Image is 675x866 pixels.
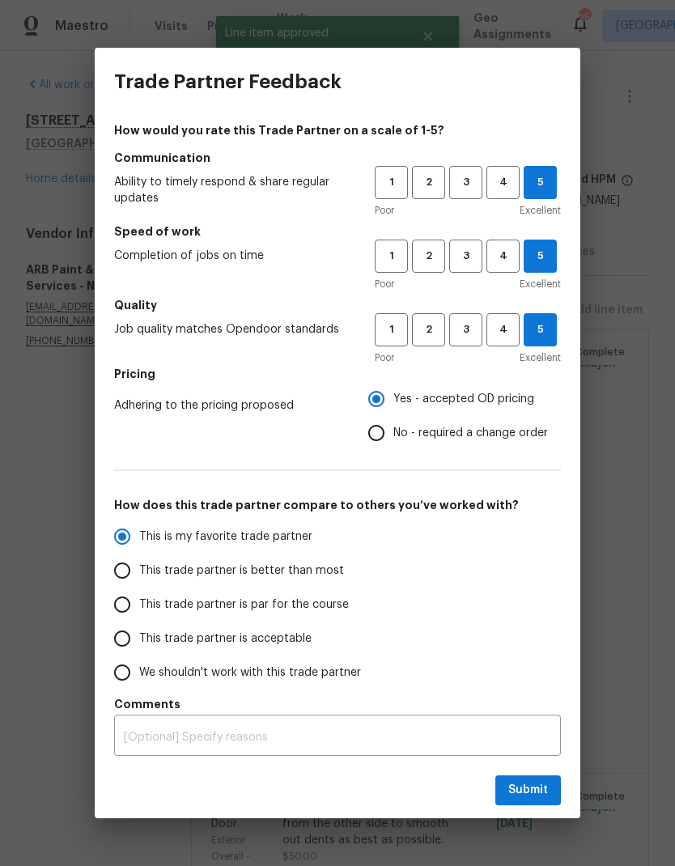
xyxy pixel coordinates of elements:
button: 1 [375,313,408,346]
button: 3 [449,240,482,273]
span: 2 [414,247,444,265]
button: 3 [449,166,482,199]
button: 5 [524,166,557,199]
span: 3 [451,247,481,265]
span: 2 [414,173,444,192]
div: Pricing [368,382,561,450]
button: 4 [486,240,520,273]
button: 1 [375,240,408,273]
h4: How would you rate this Trade Partner on a scale of 1-5? [114,122,561,138]
span: 1 [376,321,406,339]
span: This is my favorite trade partner [139,529,312,545]
span: 5 [524,321,556,339]
h5: Pricing [114,366,561,382]
button: 5 [524,240,557,273]
h5: Speed of work [114,223,561,240]
span: No - required a change order [393,425,548,442]
span: Job quality matches Opendoor standards [114,321,349,337]
span: Yes - accepted OD pricing [393,391,534,408]
span: 1 [376,173,406,192]
button: 5 [524,313,557,346]
span: 1 [376,247,406,265]
span: 3 [451,173,481,192]
span: Excellent [520,202,561,219]
button: 4 [486,166,520,199]
span: This trade partner is acceptable [139,630,312,647]
h5: Quality [114,297,561,313]
button: 1 [375,166,408,199]
h5: Comments [114,696,561,712]
span: We shouldn't work with this trade partner [139,664,361,681]
button: 3 [449,313,482,346]
h5: How does this trade partner compare to others you’ve worked with? [114,497,561,513]
span: Poor [375,350,394,366]
span: Excellent [520,276,561,292]
span: Excellent [520,350,561,366]
span: 4 [488,247,518,265]
h5: Communication [114,150,561,166]
span: 4 [488,173,518,192]
span: Poor [375,202,394,219]
span: 5 [524,173,556,192]
button: 4 [486,313,520,346]
span: 3 [451,321,481,339]
div: How does this trade partner compare to others you’ve worked with? [114,520,561,690]
button: 2 [412,166,445,199]
span: Submit [508,780,548,800]
span: This trade partner is par for the course [139,596,349,613]
span: Ability to timely respond & share regular updates [114,174,349,206]
button: 2 [412,240,445,273]
span: Adhering to the pricing proposed [114,397,342,414]
span: 5 [524,247,556,265]
button: 2 [412,313,445,346]
span: 2 [414,321,444,339]
span: This trade partner is better than most [139,562,344,579]
span: 4 [488,321,518,339]
h3: Trade Partner Feedback [114,70,342,93]
button: Submit [495,775,561,805]
span: Poor [375,276,394,292]
span: Completion of jobs on time [114,248,349,264]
